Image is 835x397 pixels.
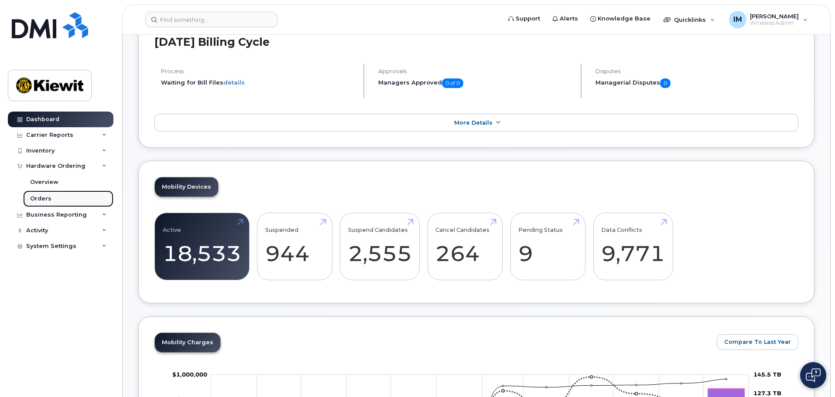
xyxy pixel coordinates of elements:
tspan: 127.3 TB [753,389,781,396]
h5: Managers Approved [378,78,573,88]
h5: Managerial Disputes [595,78,798,88]
a: Pending Status 9 [518,218,577,275]
img: Open chat [806,368,821,382]
input: Find something... [145,12,277,27]
div: Ivette Michel [723,11,814,28]
a: Alerts [546,10,584,27]
g: $0 [172,370,207,377]
span: Support [516,14,540,23]
span: Quicklinks [674,16,706,23]
span: Compare To Last Year [724,338,791,346]
li: Waiting for Bill Files [161,78,356,87]
button: Compare To Last Year [717,334,798,350]
span: More Details [454,119,493,126]
span: Wireless Admin [750,20,799,27]
a: Cancel Candidates 264 [435,218,494,275]
a: Support [502,10,546,27]
h4: Disputes [595,68,798,75]
h4: Process [161,68,356,75]
tspan: 145.5 TB [753,370,781,377]
span: IM [733,14,742,25]
a: Active 18,533 [163,218,241,275]
a: Mobility Charges [155,333,220,352]
a: Mobility Devices [155,177,218,197]
span: 0 of 0 [442,78,463,88]
span: Alerts [560,14,578,23]
div: Quicklinks [657,11,721,28]
h2: [DATE] Billing Cycle [154,35,798,48]
span: Knowledge Base [598,14,650,23]
h4: Approvals [378,68,573,75]
a: Knowledge Base [584,10,657,27]
span: [PERSON_NAME] [750,13,799,20]
a: details [223,79,245,86]
tspan: $1,000,000 [172,370,207,377]
span: 0 [660,78,671,88]
a: Data Conflicts 9,771 [601,218,665,275]
a: Suspend Candidates 2,555 [348,218,412,275]
a: Suspended 944 [265,218,324,275]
